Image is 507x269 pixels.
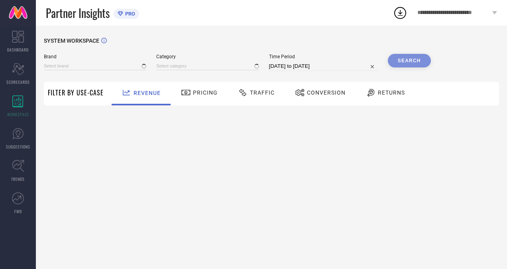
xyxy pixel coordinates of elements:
[307,89,346,96] span: Conversion
[44,62,146,70] input: Select brand
[46,5,110,21] span: Partner Insights
[393,6,407,20] div: Open download list
[7,111,29,117] span: WORKSPACE
[6,144,30,150] span: SUGGESTIONS
[250,89,275,96] span: Traffic
[378,89,405,96] span: Returns
[44,54,146,59] span: Brand
[7,47,29,53] span: DASHBOARD
[269,61,378,71] input: Select time period
[11,176,25,182] span: TRENDS
[14,208,22,214] span: FWD
[269,54,378,59] span: Time Period
[6,79,30,85] span: SCORECARDS
[48,88,104,97] span: Filter By Use-Case
[156,62,259,70] input: Select category
[134,90,161,96] span: Revenue
[123,11,135,17] span: PRO
[44,38,99,44] span: SYSTEM WORKSPACE
[193,89,218,96] span: Pricing
[156,54,259,59] span: Category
